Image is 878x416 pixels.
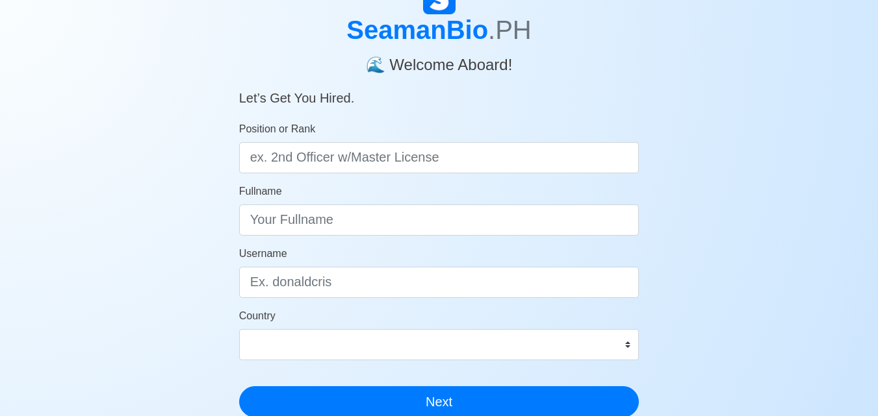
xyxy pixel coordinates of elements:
input: Your Fullname [239,204,639,236]
h5: Let’s Get You Hired. [239,75,639,106]
input: ex. 2nd Officer w/Master License [239,142,639,173]
input: Ex. donaldcris [239,267,639,298]
h1: SeamanBio [239,14,639,45]
span: .PH [488,16,532,44]
h4: 🌊 Welcome Aboard! [239,45,639,75]
span: Username [239,248,287,259]
span: Position or Rank [239,123,315,134]
span: Fullname [239,186,282,197]
label: Country [239,308,276,324]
